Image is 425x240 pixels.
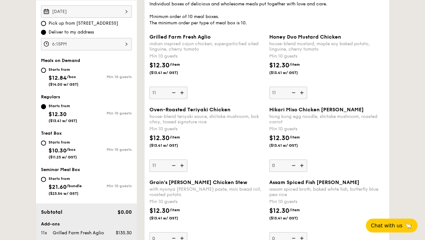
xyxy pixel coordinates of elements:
span: /box [67,147,76,152]
img: icon-add.58712e84.svg [178,87,187,99]
input: Oven-Roasted Teriyaki Chickenhouse-blend teriyaki sauce, shiitake mushroom, bok choy, tossed sign... [149,159,187,172]
input: Honey Duo Mustard Chickenhouse-blend mustard, maple soy baked potato, linguine, cherry tomatoMin ... [269,87,307,99]
div: Min 10 guests [86,184,132,188]
span: ($13.41 w/ GST) [269,216,312,221]
div: assam spiced broth, baked white fish, butterfly blue pea rice [269,187,384,197]
span: /item [289,208,300,212]
span: ($23.54 w/ GST) [49,191,79,196]
input: Pick up from [STREET_ADDRESS] [41,21,46,26]
div: with nyonya [PERSON_NAME] paste, mini bread roll, roasted potato [149,187,264,197]
span: ($13.41 w/ GST) [149,143,192,148]
img: icon-reduce.1d2dbef1.svg [288,87,298,99]
span: $12.30 [269,62,289,69]
span: $12.84 [49,74,67,81]
div: Min 10 guests [269,199,384,205]
input: Starts from$12.84/box($14.00 w/ GST)Min 10 guests [41,68,46,73]
span: Meals on Demand [41,58,80,63]
div: house-blend mustard, maple soy baked potato, linguine, cherry tomato [269,41,384,52]
input: Deliver to my address [41,30,46,35]
span: Regulars [41,94,60,100]
div: Grilled Farm Fresh Aglio [50,230,107,236]
span: Grilled Farm Fresh Aglio [149,34,211,40]
div: Min 10 guests [86,75,132,79]
div: Min 10 guests [269,53,384,59]
img: icon-reduce.1d2dbef1.svg [168,159,178,171]
span: Grain's [PERSON_NAME] Chicken Stew [149,179,247,185]
span: Seminar Meal Box [41,167,80,172]
div: 11x [38,230,50,236]
span: /bundle [67,184,82,188]
img: icon-add.58712e84.svg [298,159,307,171]
input: Starts from$10.30/box($11.23 w/ GST)Min 10 guests [41,140,46,145]
span: 🦙 [405,222,412,229]
div: house-blend teriyaki sauce, shiitake mushroom, bok choy, tossed signature rice [149,114,264,125]
img: icon-reduce.1d2dbef1.svg [168,87,178,99]
div: Min 10 guests [269,126,384,132]
span: $10.30 [49,147,67,154]
div: Min 10 guests [149,53,264,59]
span: /item [289,135,300,139]
span: Assam Spiced Fish [PERSON_NAME] [269,179,359,185]
div: Min 10 guests [149,199,264,205]
span: $12.30 [49,111,67,118]
span: /item [170,135,180,139]
span: Honey Duo Mustard Chicken [269,34,341,40]
span: ($13.41 w/ GST) [49,119,77,123]
input: Hikari Miso Chicken [PERSON_NAME]hong kong egg noodle, shiitake mushroom, roasted carrotMin 10 gu... [269,159,307,172]
img: icon-reduce.1d2dbef1.svg [288,159,298,171]
div: Min 10 guests [149,126,264,132]
button: Chat with us🦙 [366,218,417,232]
span: /item [170,62,180,67]
span: ($11.23 w/ GST) [49,155,77,159]
input: Grilled Farm Fresh Aglioindian inspired cajun chicken, supergarlicfied oiled linguine, cherry tom... [149,87,187,99]
span: /box [67,75,76,79]
span: $12.30 [149,207,170,215]
img: icon-add.58712e84.svg [178,159,187,171]
span: ($13.41 w/ GST) [269,70,312,75]
div: Starts from [49,67,79,72]
div: hong kong egg noodle, shiitake mushroom, roasted carrot [269,114,384,125]
div: Starts from [49,103,77,108]
span: $12.30 [149,134,170,142]
span: Oven-Roasted Teriyaki Chicken [149,107,230,113]
span: $12.30 [269,207,289,215]
span: Pick up from [STREET_ADDRESS] [49,20,118,27]
span: Subtotal [41,209,62,215]
span: $135.30 [116,230,132,236]
div: indian inspired cajun chicken, supergarlicfied oiled linguine, cherry tomato [149,41,264,52]
div: Add-ons [41,221,132,227]
span: Deliver to my address [49,29,94,35]
span: ($13.41 w/ GST) [149,216,192,221]
span: ($13.41 w/ GST) [149,70,192,75]
div: Starts from [49,140,77,145]
span: $12.30 [149,62,170,69]
span: Treat Box [41,131,62,136]
input: Starts from$12.30($13.41 w/ GST)Min 10 guests [41,104,46,109]
img: icon-add.58712e84.svg [298,87,307,99]
div: Min 10 guests [86,111,132,115]
div: Min 10 guests [86,147,132,152]
span: ($14.00 w/ GST) [49,82,79,87]
span: /item [170,208,180,212]
span: $12.30 [269,134,289,142]
input: Event time [41,38,132,50]
input: Starts from$21.60/bundle($23.54 w/ GST)Min 10 guests [41,177,46,182]
div: Starts from [49,176,82,181]
span: /item [289,62,300,67]
span: Chat with us [371,223,402,229]
input: Event date [41,5,132,18]
span: ($13.41 w/ GST) [269,143,312,148]
span: $21.60 [49,183,67,190]
span: $0.00 [118,209,132,215]
span: Hikari Miso Chicken [PERSON_NAME] [269,107,364,113]
div: Individual boxes of delicious and wholesome meals put together with love and care. Minimum order ... [149,1,384,26]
